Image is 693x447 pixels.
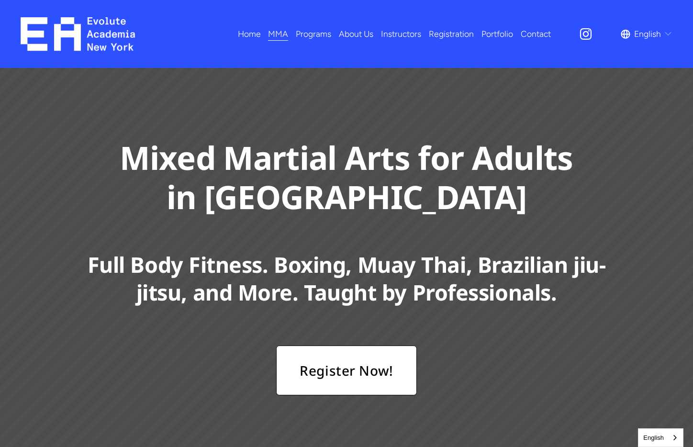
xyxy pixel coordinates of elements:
[638,428,683,447] aside: Language selected: English
[481,26,513,43] a: Portfolio
[638,429,683,447] a: English
[276,346,416,395] a: Register Now!
[21,17,135,51] img: EA
[268,26,288,43] a: folder dropdown
[521,26,551,43] a: Contact
[268,26,288,42] span: MMA
[634,26,661,42] span: English
[429,26,474,43] a: Registration
[579,27,593,41] a: Instagram
[120,135,581,219] strong: Mixed Martial Arts for Adults in [GEOGRAPHIC_DATA]
[88,250,606,307] strong: Full Body Fitness. Boxing, Muay Thai, Brazilian jiu-jitsu, and More. Taught by Professionals.
[296,26,331,42] span: Programs
[621,26,672,43] div: language picker
[339,26,373,43] a: About Us
[296,26,331,43] a: folder dropdown
[381,26,421,43] a: Instructors
[238,26,261,43] a: Home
